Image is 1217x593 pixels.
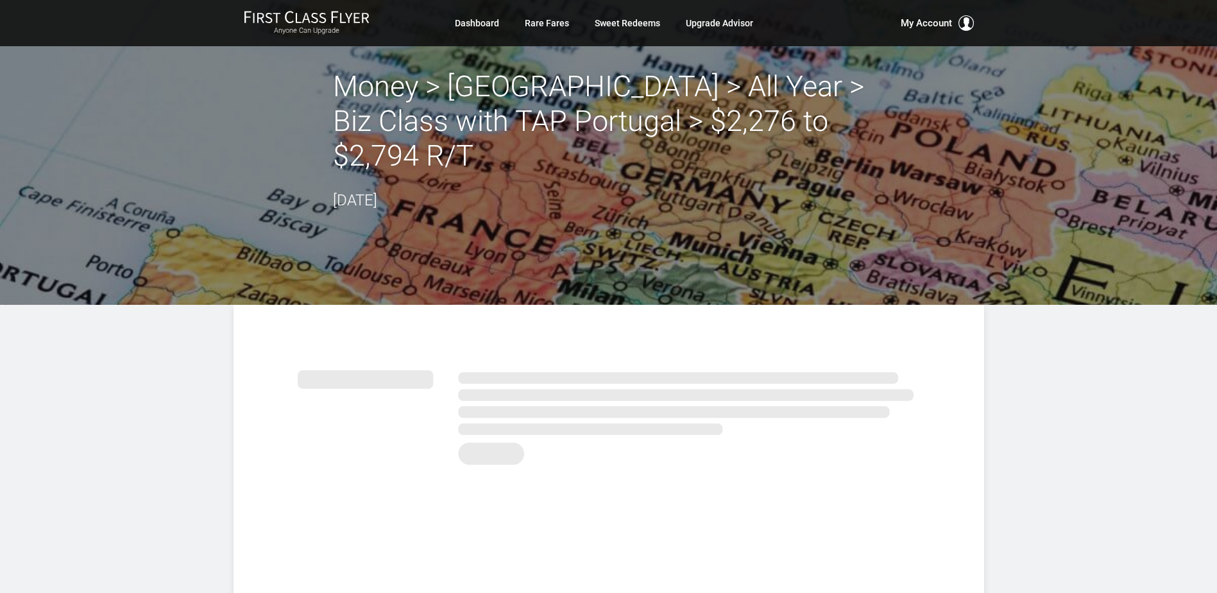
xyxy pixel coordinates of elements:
[298,356,920,472] img: summary.svg
[244,26,370,35] small: Anyone Can Upgrade
[333,191,377,209] time: [DATE]
[333,69,885,173] h2: Money > [GEOGRAPHIC_DATA] > All Year > Biz Class with TAP Portugal > $2,276 to $2,794 R/T
[455,12,499,35] a: Dashboard
[901,15,952,31] span: My Account
[595,12,660,35] a: Sweet Redeems
[901,15,974,31] button: My Account
[686,12,753,35] a: Upgrade Advisor
[525,12,569,35] a: Rare Fares
[244,10,370,36] a: First Class FlyerAnyone Can Upgrade
[244,10,370,24] img: First Class Flyer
